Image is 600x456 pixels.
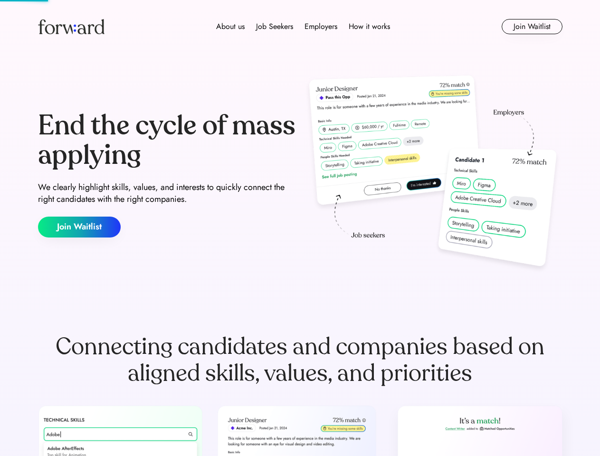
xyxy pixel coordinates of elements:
div: About us [216,21,245,32]
div: Job Seekers [256,21,293,32]
button: Join Waitlist [38,217,121,237]
div: Connecting candidates and companies based on aligned skills, values, and priorities [38,333,562,387]
div: End the cycle of mass applying [38,111,296,170]
div: We clearly highlight skills, values, and interests to quickly connect the right candidates with t... [38,181,296,205]
div: Employers [305,21,337,32]
img: Forward logo [38,19,105,34]
img: hero-image.png [304,72,562,276]
div: How it works [349,21,390,32]
button: Join Waitlist [502,19,562,34]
